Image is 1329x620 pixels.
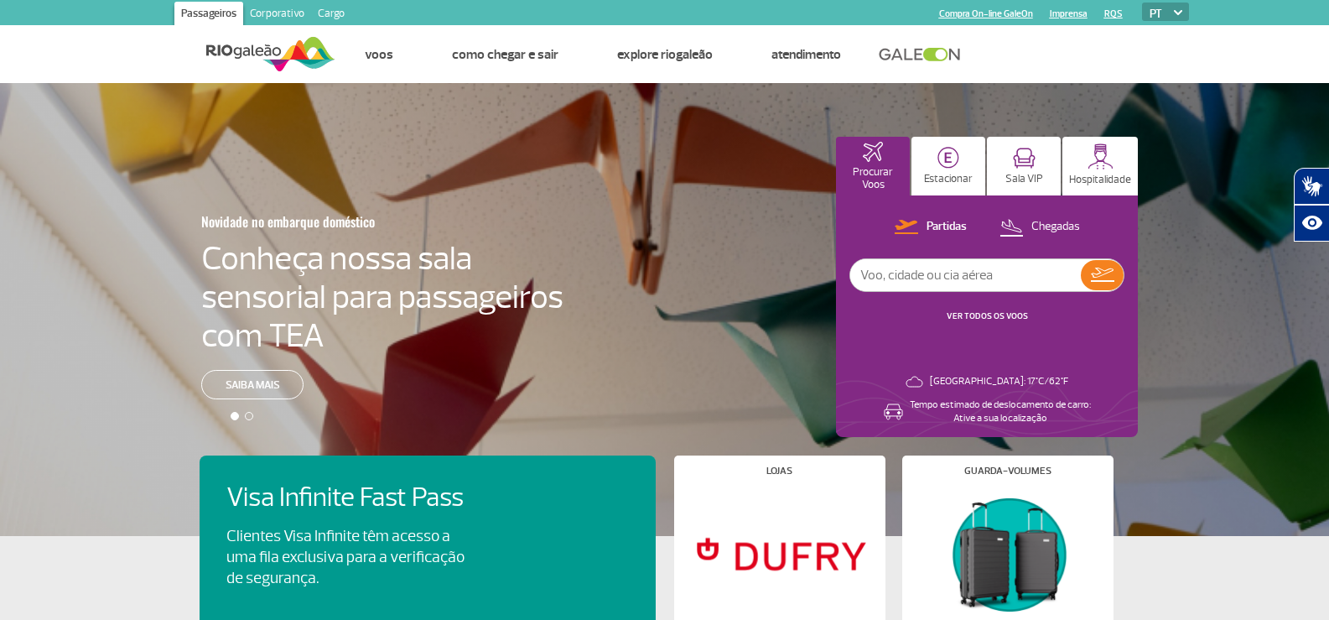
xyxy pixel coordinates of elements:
img: vipRoom.svg [1013,148,1036,169]
h4: Conheça nossa sala sensorial para passageiros com TEA [201,239,563,355]
img: carParkingHome.svg [937,147,959,169]
a: Voos [365,46,393,63]
a: Saiba mais [201,370,304,399]
button: Chegadas [994,216,1085,238]
h4: Visa Infinite Fast Pass [226,482,493,513]
div: Plugin de acessibilidade da Hand Talk. [1294,168,1329,242]
a: Cargo [311,2,351,29]
a: Passageiros [174,2,243,29]
p: Partidas [927,219,967,235]
button: Abrir recursos assistivos. [1294,205,1329,242]
button: Hospitalidade [1062,137,1138,195]
img: Guarda-volumes [916,489,1098,618]
p: Estacionar [924,173,973,185]
p: Chegadas [1031,219,1080,235]
a: Atendimento [771,46,841,63]
button: Procurar Voos [836,137,910,195]
a: Imprensa [1050,8,1088,19]
a: Compra On-line GaleOn [939,8,1033,19]
a: VER TODOS OS VOOS [947,310,1028,321]
h4: Lojas [766,466,792,476]
img: hospitality.svg [1088,143,1114,169]
h3: Novidade no embarque doméstico [201,204,481,239]
a: Como chegar e sair [452,46,558,63]
button: Abrir tradutor de língua de sinais. [1294,168,1329,205]
a: Visa Infinite Fast PassClientes Visa Infinite têm acesso a uma fila exclusiva para a verificação ... [226,482,629,589]
button: Estacionar [911,137,985,195]
button: Partidas [890,216,972,238]
p: Tempo estimado de deslocamento de carro: Ative a sua localização [910,399,1091,425]
p: Hospitalidade [1069,174,1131,186]
p: Clientes Visa Infinite têm acesso a uma fila exclusiva para a verificação de segurança. [226,526,465,589]
a: RQS [1104,8,1123,19]
h4: Guarda-volumes [964,466,1051,476]
img: Lojas [688,489,870,618]
button: Sala VIP [987,137,1061,195]
p: Sala VIP [1005,173,1043,185]
p: Procurar Voos [844,166,901,191]
img: airplaneHomeActive.svg [863,142,883,162]
button: VER TODOS OS VOOS [942,310,1033,323]
p: [GEOGRAPHIC_DATA]: 17°C/62°F [930,375,1068,388]
a: Explore RIOgaleão [617,46,713,63]
a: Corporativo [243,2,311,29]
input: Voo, cidade ou cia aérea [850,259,1081,291]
